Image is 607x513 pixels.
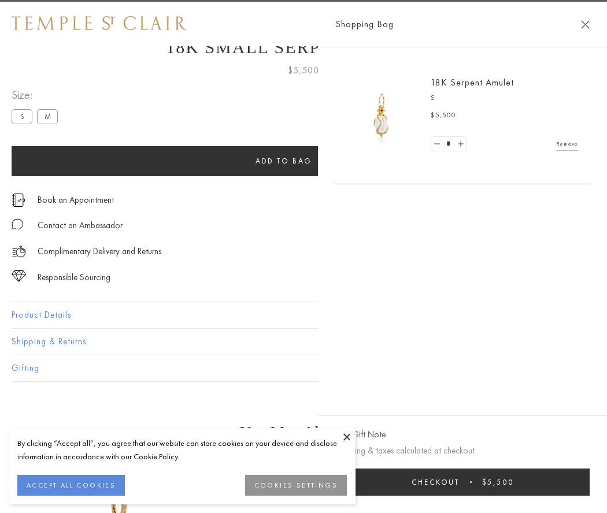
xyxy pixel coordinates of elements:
h3: You May Also Like [29,423,578,441]
button: COOKIES SETTINGS [245,475,347,496]
img: icon_delivery.svg [12,244,26,259]
span: Add to bag [256,156,312,166]
button: Add Gift Note [335,428,386,442]
button: Product Details [12,302,595,328]
a: Remove [556,137,578,150]
button: ACCEPT ALL COOKIES [17,475,125,496]
label: S [12,109,32,124]
p: Shipping & taxes calculated at checkout [335,444,590,458]
p: Complimentary Delivery and Returns [38,244,161,259]
button: Shipping & Returns [12,329,595,355]
span: $5,500 [288,63,319,78]
span: Shopping Bag [335,17,394,32]
span: $5,500 [431,110,456,121]
a: Set quantity to 0 [431,137,443,151]
label: M [37,109,58,124]
img: MessageIcon-01_2.svg [12,218,23,230]
span: Checkout [412,477,460,487]
div: Responsible Sourcing [38,270,110,285]
a: Book an Appointment [38,194,114,206]
button: Close Shopping Bag [581,20,590,29]
p: S [431,92,578,104]
img: icon_sourcing.svg [12,270,26,282]
button: Checkout $5,500 [335,469,590,496]
div: By clicking “Accept all”, you agree that our website can store cookies on your device and disclos... [17,437,347,463]
span: $5,500 [482,477,514,487]
h1: 18K Small Serpent Amulet [12,38,595,57]
img: Temple St. Clair [12,16,186,30]
button: Add to bag [12,146,556,176]
button: Gifting [12,355,595,381]
span: Size: [12,85,62,105]
img: P51836-E11SERPPV [347,81,416,150]
div: Contact an Ambassador [38,218,123,233]
a: Set quantity to 2 [454,137,466,151]
img: icon_appointment.svg [12,194,25,207]
a: 18K Serpent Amulet [431,76,514,88]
